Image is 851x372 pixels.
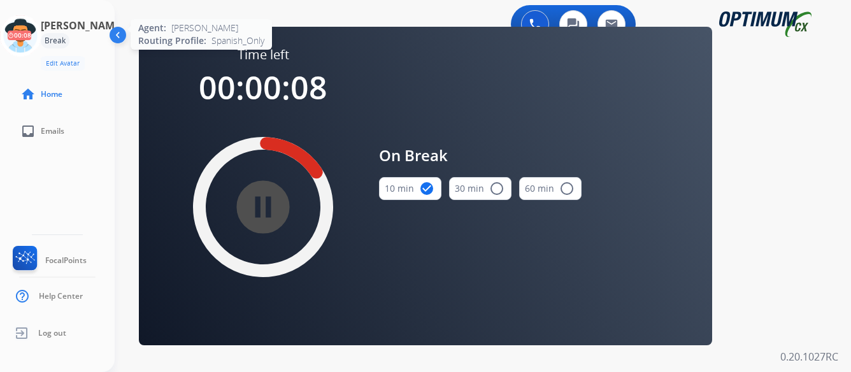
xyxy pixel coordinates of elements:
[41,33,69,48] div: Break
[39,291,83,301] span: Help Center
[238,46,289,64] span: Time left
[449,177,511,200] button: 30 min
[379,177,441,200] button: 10 min
[138,34,206,47] span: Routing Profile:
[199,66,327,109] span: 00:00:08
[10,246,87,275] a: FocalPoints
[20,87,36,102] mat-icon: home
[38,328,66,338] span: Log out
[519,177,582,200] button: 60 min
[419,181,434,196] mat-icon: check_circle
[255,199,271,215] mat-icon: pause_circle_filled
[211,34,264,47] span: Spanish_Only
[41,126,64,136] span: Emails
[489,181,504,196] mat-icon: radio_button_unchecked
[379,144,582,167] span: On Break
[41,18,124,33] h3: [PERSON_NAME]
[45,255,87,266] span: FocalPoints
[41,56,85,71] button: Edit Avatar
[780,349,838,364] p: 0.20.1027RC
[559,181,575,196] mat-icon: radio_button_unchecked
[20,124,36,139] mat-icon: inbox
[138,22,166,34] span: Agent:
[41,89,62,99] span: Home
[171,22,238,34] span: [PERSON_NAME]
